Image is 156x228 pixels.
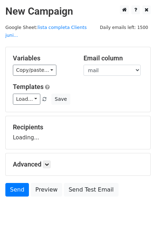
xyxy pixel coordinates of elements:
[84,54,144,62] h5: Email column
[13,94,40,105] a: Load...
[5,183,29,197] a: Send
[97,24,151,31] span: Daily emails left: 1500
[13,160,143,168] h5: Advanced
[13,123,143,131] h5: Recipients
[64,183,118,197] a: Send Test Email
[31,183,62,197] a: Preview
[13,123,143,142] div: Loading...
[5,25,87,38] small: Google Sheet:
[13,65,56,76] a: Copy/paste...
[51,94,70,105] button: Save
[13,83,44,90] a: Templates
[13,54,73,62] h5: Variables
[97,25,151,30] a: Daily emails left: 1500
[5,25,87,38] a: lista completa Clients juni...
[5,5,151,18] h2: New Campaign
